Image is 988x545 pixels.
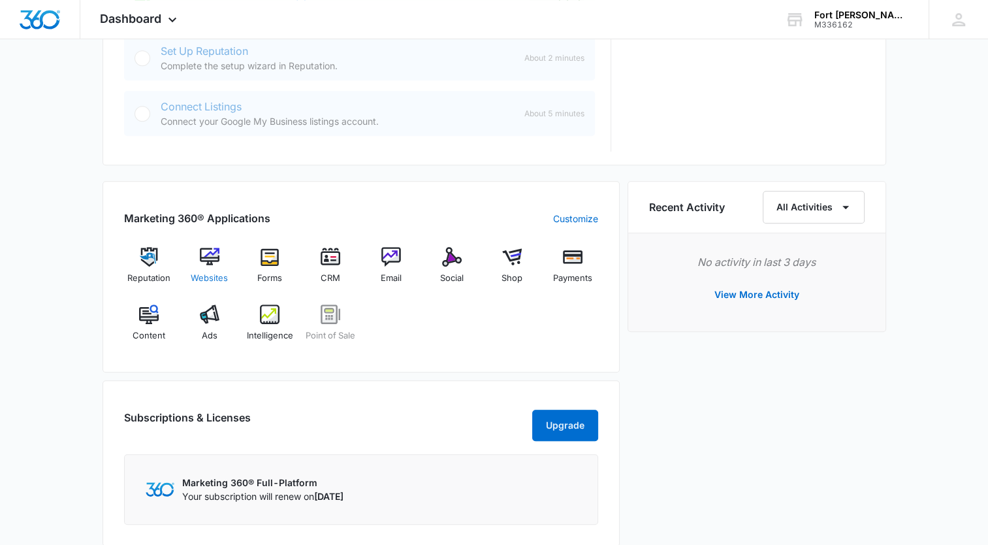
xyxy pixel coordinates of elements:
a: Intelligence [245,305,295,352]
span: Websites [191,272,228,285]
a: Point of Sale [306,305,356,352]
button: View More Activity [701,279,812,310]
a: Content [124,305,174,352]
span: About 5 minutes [524,108,584,120]
a: Websites [184,247,234,294]
span: [DATE] [314,491,343,502]
span: Shop [502,272,522,285]
div: account id [814,20,910,29]
a: Customize [553,212,598,225]
span: Email [381,272,402,285]
a: CRM [306,247,356,294]
span: Forms [257,272,282,285]
h2: Marketing 360® Applications [124,210,270,226]
h6: Recent Activity [649,199,725,215]
a: Reputation [124,247,174,294]
h2: Subscriptions & Licenses [124,410,251,436]
span: About 2 minutes [524,52,584,64]
a: Forms [245,247,295,294]
span: Content [133,329,165,342]
img: Marketing 360 Logo [146,482,174,496]
span: Payments [553,272,592,285]
span: Ads [202,329,217,342]
p: Connect your Google My Business listings account. [161,114,514,128]
span: Intelligence [247,329,293,342]
a: Social [426,247,477,294]
p: Complete the setup wizard in Reputation. [161,59,514,73]
span: Social [440,272,464,285]
p: No activity in last 3 days [649,254,865,270]
a: Ads [184,305,234,352]
button: All Activities [763,191,865,223]
div: account name [814,10,910,20]
p: Marketing 360® Full-Platform [182,476,343,489]
button: Upgrade [532,410,598,441]
span: Point of Sale [306,329,355,342]
span: Reputation [127,272,170,285]
a: Email [366,247,417,294]
a: Shop [487,247,537,294]
a: Payments [548,247,598,294]
p: Your subscription will renew on [182,489,343,503]
span: CRM [321,272,340,285]
span: Dashboard [100,12,161,25]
